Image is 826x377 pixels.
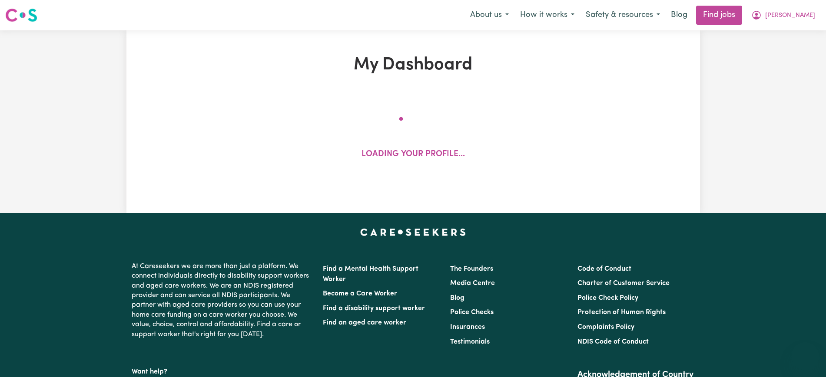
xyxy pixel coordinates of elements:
[464,6,514,24] button: About us
[791,342,819,370] iframe: Button to launch messaging window
[666,6,693,25] a: Blog
[323,305,425,312] a: Find a disability support worker
[360,229,466,236] a: Careseekers home page
[514,6,580,24] button: How it works
[227,55,599,75] h1: My Dashboard
[577,280,670,287] a: Charter of Customer Service
[323,290,397,297] a: Become a Care Worker
[450,309,494,316] a: Police Checks
[5,5,37,25] a: Careseekers logo
[362,148,465,161] p: Loading your profile...
[765,11,815,20] span: [PERSON_NAME]
[580,6,666,24] button: Safety & resources
[577,266,631,272] a: Code of Conduct
[577,309,666,316] a: Protection of Human Rights
[450,338,490,345] a: Testimonials
[450,266,493,272] a: The Founders
[450,295,464,302] a: Blog
[5,7,37,23] img: Careseekers logo
[323,319,406,326] a: Find an aged care worker
[746,6,821,24] button: My Account
[450,324,485,331] a: Insurances
[696,6,742,25] a: Find jobs
[132,258,312,343] p: At Careseekers we are more than just a platform. We connect individuals directly to disability su...
[450,280,495,287] a: Media Centre
[132,364,312,377] p: Want help?
[577,324,634,331] a: Complaints Policy
[577,338,649,345] a: NDIS Code of Conduct
[323,266,418,283] a: Find a Mental Health Support Worker
[577,295,638,302] a: Police Check Policy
